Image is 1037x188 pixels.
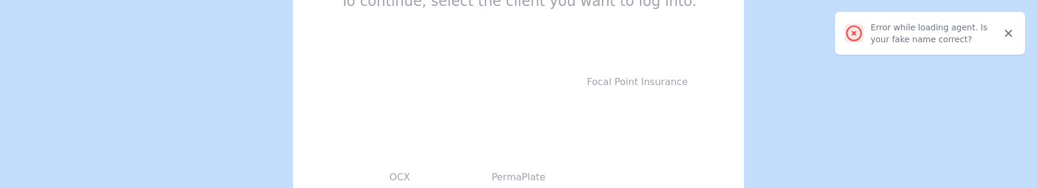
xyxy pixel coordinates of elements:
button: Close [999,24,1018,43]
div: Error while loading agent. Is your fake name correct? [871,21,999,45]
p: OCX [341,170,459,184]
p: Focal Point Insurance [578,75,696,89]
p: PermaPlate [459,170,578,184]
button: Focal Point Insurance [578,35,696,130]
